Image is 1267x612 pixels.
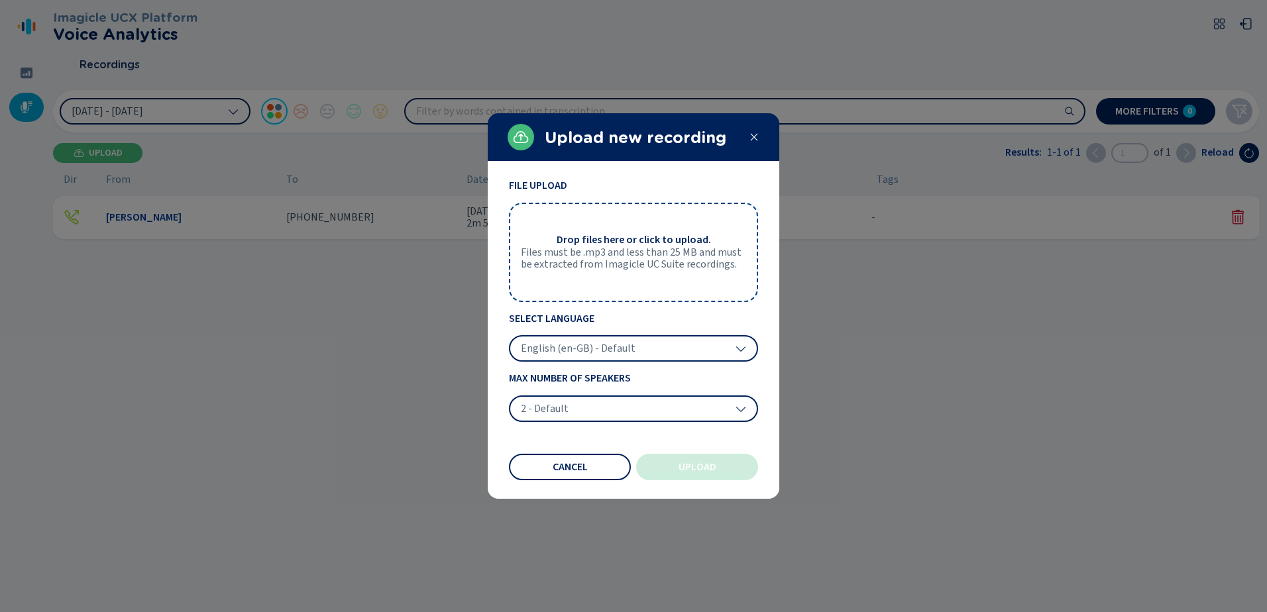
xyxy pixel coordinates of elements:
span: Drop files here or click to upload. [557,234,711,246]
span: Max Number of Speakers [509,372,758,384]
span: Select Language [509,313,758,325]
span: Files must be .mp3 and less than 25 MB and must be extracted from Imagicle UC Suite recordings. [521,246,746,271]
svg: chevron-down [736,403,746,414]
button: Cancel [509,454,631,480]
span: English (en-GB) - Default [521,342,635,355]
svg: close [749,132,759,142]
h2: Upload new recording [545,128,738,147]
span: File Upload [509,179,758,191]
svg: chevron-down [736,343,746,354]
span: 2 - Default [521,402,569,415]
span: Upload [679,462,716,472]
span: Cancel [553,462,588,472]
button: Upload [636,454,758,480]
